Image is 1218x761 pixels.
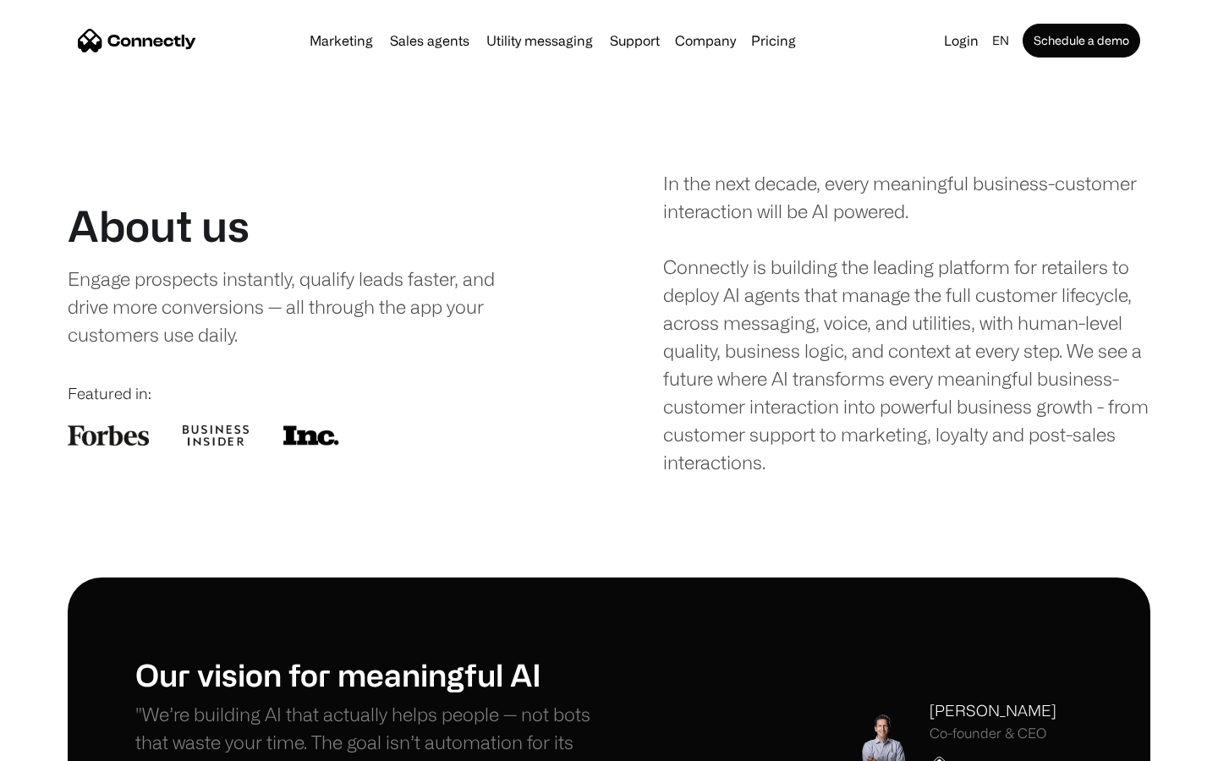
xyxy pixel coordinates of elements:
a: Support [603,34,667,47]
a: Schedule a demo [1023,24,1140,57]
div: Company [675,29,736,52]
a: Utility messaging [480,34,600,47]
a: Pricing [744,34,803,47]
div: Co-founder & CEO [930,725,1056,742]
h1: About us [68,200,250,251]
div: Featured in: [68,382,555,405]
div: In the next decade, every meaningful business-customer interaction will be AI powered. Connectly ... [663,169,1150,476]
div: Engage prospects instantly, qualify leads faster, and drive more conversions — all through the ap... [68,265,530,348]
a: Sales agents [383,34,476,47]
div: en [992,29,1009,52]
a: Login [937,29,985,52]
div: [PERSON_NAME] [930,699,1056,722]
ul: Language list [34,731,101,755]
h1: Our vision for meaningful AI [135,656,609,693]
a: Marketing [303,34,380,47]
aside: Language selected: English [17,730,101,755]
